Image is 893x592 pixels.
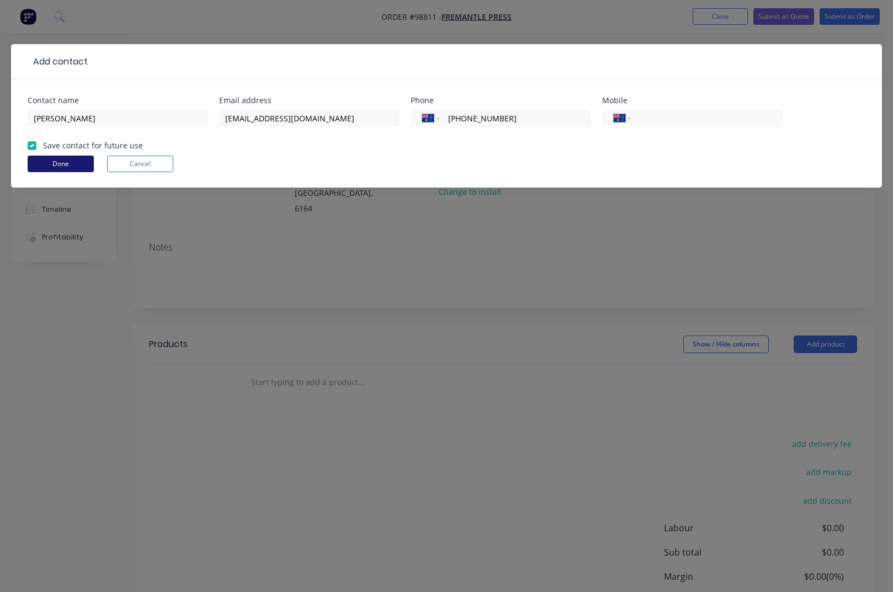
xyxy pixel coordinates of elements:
[28,97,208,104] div: Contact name
[43,140,143,151] label: Save contact for future use
[411,97,591,104] div: Phone
[219,97,400,104] div: Email address
[107,156,173,172] button: Cancel
[28,55,88,68] div: Add contact
[28,156,94,172] button: Done
[602,97,783,104] div: Mobile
